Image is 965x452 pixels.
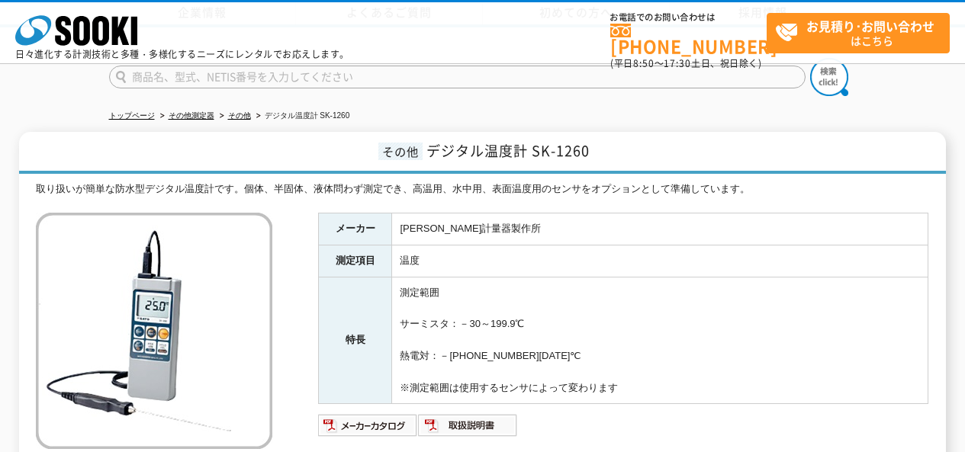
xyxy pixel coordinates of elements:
[15,50,349,59] p: 日々進化する計測技術と多種・多様化するニーズにレンタルでお応えします。
[318,413,418,438] img: メーカーカタログ
[610,56,761,70] span: (平日 ～ 土日、祝日除く)
[633,56,655,70] span: 8:50
[169,111,214,120] a: その他測定器
[392,277,928,404] td: 測定範囲 サーミスタ：－30～199.9℃ 熱電対：－[PHONE_NUMBER][DATE]℃ ※測定範囲は使用するセンサによって変わります
[319,213,392,245] th: メーカー
[418,424,518,435] a: 取扱説明書
[810,58,848,96] img: btn_search.png
[319,245,392,277] th: 測定項目
[36,181,928,197] div: 取り扱いが簡単な防水型デジタル温度計です。個体、半固体、液体問わず測定でき、高温用、水中用、表面温度用のセンサをオプションとして準備しています。
[378,143,423,160] span: その他
[109,66,806,88] input: 商品名、型式、NETIS番号を入力してください
[109,111,155,120] a: トップページ
[392,245,928,277] td: 温度
[418,413,518,438] img: 取扱説明書
[610,24,767,55] a: [PHONE_NUMBER]
[610,13,767,22] span: お電話でのお問い合わせは
[228,111,251,120] a: その他
[318,424,418,435] a: メーカーカタログ
[392,213,928,245] td: [PERSON_NAME]計量器製作所
[775,14,949,52] span: はこちら
[426,140,590,161] span: デジタル温度計 SK-1260
[806,17,934,35] strong: お見積り･お問い合わせ
[253,108,350,124] li: デジタル温度計 SK-1260
[767,13,950,53] a: お見積り･お問い合わせはこちら
[664,56,691,70] span: 17:30
[36,213,272,449] img: デジタル温度計 SK-1260
[319,277,392,404] th: 特長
